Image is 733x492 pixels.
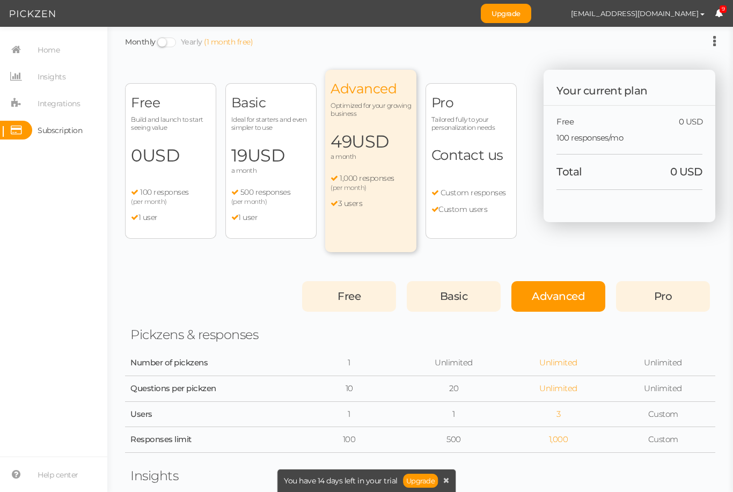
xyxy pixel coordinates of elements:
div: 10 [302,384,396,394]
div: Unlimited [616,384,710,394]
div: Unlimited [511,384,605,394]
div: 500 [407,435,501,445]
span: Basic [440,290,468,303]
span: Custom responses [441,188,506,197]
li: 1 user [231,213,311,223]
div: Custom [616,435,710,445]
div: 3 [511,409,605,420]
li: Custom users [431,205,511,215]
span: Insights [38,68,65,85]
span: Tailored fully to your personalization needs [431,115,511,131]
span: 1,000 responses [340,173,394,183]
div: Basic Ideal for starters and even simpler to use 19USD a month 500 responses (per month) 1 user [225,83,317,239]
span: 500 responses [240,187,291,197]
button: [EMAIL_ADDRESS][DOMAIN_NAME] [561,4,715,23]
a: Upgrade [481,4,531,23]
div: 1,000 [511,435,605,445]
span: You have 14 days left in your trial [284,477,398,484]
div: Insights [130,468,291,484]
div: Users [130,409,291,420]
span: Total [556,165,582,179]
div: Pro [616,281,710,312]
span: 0 USD [679,117,703,127]
div: 1 [302,409,396,420]
span: Free [131,94,210,111]
div: 20 [407,384,501,394]
span: Help center [38,466,78,483]
span: Subscription [38,122,82,139]
span: a month [231,166,257,174]
img: 5c026bef7aaa2c992d17d8b3f0ce3c7b [542,4,561,23]
span: Free [338,290,361,303]
span: Ideal for starters and even simpler to use [231,115,311,131]
div: (1 month free) [204,38,253,47]
span: Contact us [431,146,503,164]
span: (per month) [231,197,267,205]
span: Advanced [331,80,411,97]
span: Pro [431,94,511,111]
span: Pro [654,290,672,303]
div: Basic [407,281,501,312]
span: Build and launch to start seeing value [131,115,210,131]
div: Unlimited [511,358,605,368]
span: USD [142,145,180,166]
span: Basic [231,94,311,111]
div: Free [302,281,396,312]
span: Integrations [38,95,80,112]
span: USD [351,131,389,152]
span: 0 USD [670,165,703,179]
a: Monthly [125,37,156,47]
span: a month [331,152,356,160]
span: (per month) [131,197,167,205]
div: Advanced Optimized for your growing business 49USD a month 1,000 responses (per month) 3 users [325,70,416,252]
div: Number of pickzens [130,358,179,368]
li: 3 users [331,199,411,209]
div: Questions per pickzen [130,384,291,394]
div: Responses limit [130,435,291,445]
span: Free [556,117,574,127]
div: Custom [616,409,710,420]
div: Advanced [511,281,605,312]
a: Upgrade [403,474,438,488]
div: Unlimited [616,358,710,368]
img: Pickzen logo [10,8,55,20]
div: 1 [302,358,396,368]
li: 1 user [131,213,210,223]
span: 49 [331,131,411,152]
div: 100 [302,435,396,445]
span: 19 [231,145,311,166]
span: Home [38,41,60,58]
div: 100 responses/mo [556,127,702,143]
div: Free Build and launch to start seeing value 0USD 100 responses (per month) 1 user [125,83,216,239]
div: Pro Tailored fully to your personalization needs Contact us Custom responses Custom users [426,83,517,239]
div: Your current plan [544,70,715,106]
span: USD [247,145,285,166]
div: Unlimited [407,358,501,368]
span: 9 [720,5,727,13]
span: 0 [131,145,210,166]
span: 100 responses [140,187,189,197]
span: Optimized for your growing business [331,101,411,118]
div: Pickzens & responses [130,327,291,343]
span: [EMAIL_ADDRESS][DOMAIN_NAME] [571,9,699,18]
div: 1 [407,409,501,420]
span: Advanced [532,290,585,303]
span: (per month) [331,183,366,192]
